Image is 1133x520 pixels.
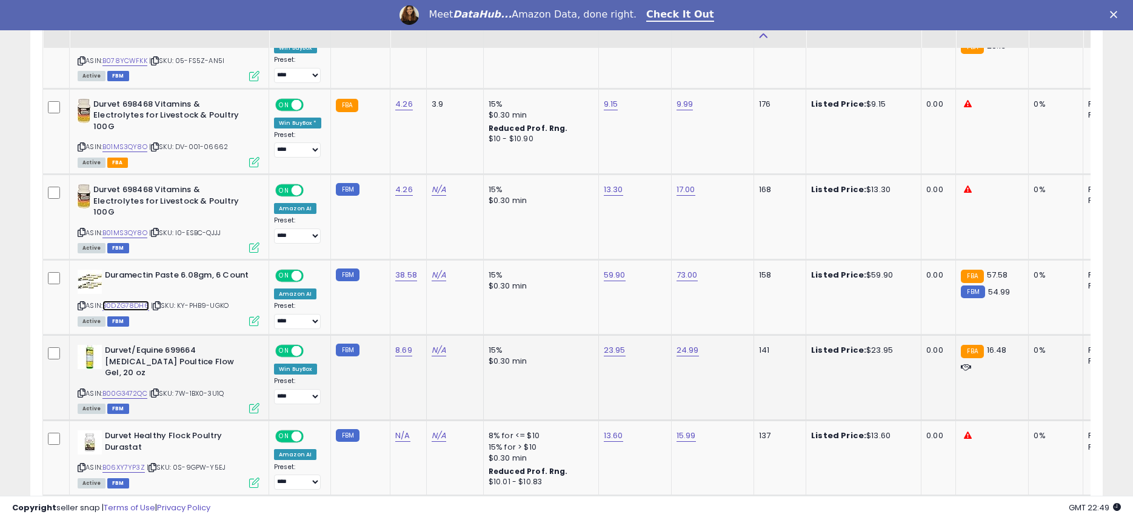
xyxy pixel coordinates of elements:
[274,463,321,490] div: Preset:
[489,134,589,144] div: $10 - $10.90
[677,269,698,281] a: 73.00
[78,345,259,412] div: ASIN:
[1034,184,1074,195] div: 0%
[987,269,1008,281] span: 57.58
[489,477,589,487] div: $10.01 - $10.83
[274,118,321,128] div: Win BuyBox *
[102,228,147,238] a: B01MS3QY8O
[1034,270,1074,281] div: 0%
[489,195,589,206] div: $0.30 min
[926,184,946,195] div: 0.00
[988,286,1011,298] span: 54.99
[395,344,412,356] a: 8.69
[12,502,56,513] strong: Copyright
[107,243,129,253] span: FBM
[811,99,912,110] div: $9.15
[302,271,321,281] span: OFF
[12,502,210,514] div: seller snap | |
[604,184,623,196] a: 13.30
[489,442,589,453] div: 15% for > $10
[395,430,410,442] a: N/A
[274,56,321,83] div: Preset:
[677,98,694,110] a: 9.99
[157,502,210,513] a: Privacy Policy
[274,288,316,299] div: Amazon AI
[78,184,90,208] img: 41OTYykxorL._SL40_.jpg
[1034,345,1074,356] div: 0%
[399,5,419,25] img: Profile image for Georgie
[489,270,589,281] div: 15%
[604,430,623,442] a: 13.60
[1034,99,1074,110] div: 0%
[78,99,259,166] div: ASIN:
[276,185,292,196] span: ON
[1088,270,1128,281] div: FBA: 1
[811,345,912,356] div: $23.95
[926,270,946,281] div: 0.00
[432,344,446,356] a: N/A
[107,316,129,327] span: FBM
[93,184,241,221] b: Durvet 698468 Vitamins & Electrolytes for Livestock & Poultry 100G
[274,302,321,329] div: Preset:
[489,356,589,367] div: $0.30 min
[987,344,1007,356] span: 16.48
[276,99,292,110] span: ON
[759,184,797,195] div: 168
[102,142,147,152] a: B01MS3QY8O
[78,316,105,327] span: All listings currently available for purchase on Amazon
[107,478,129,488] span: FBM
[149,142,228,152] span: | SKU: DV-001-06662
[604,98,618,110] a: 9.15
[489,281,589,292] div: $0.30 min
[677,184,695,196] a: 17.00
[432,184,446,196] a: N/A
[274,364,317,375] div: Win BuyBox
[276,271,292,281] span: ON
[811,270,912,281] div: $59.90
[302,432,321,442] span: OFF
[811,430,866,441] b: Listed Price:
[78,158,105,168] span: All listings currently available for purchase on Amazon
[489,430,589,441] div: 8% for <= $10
[149,388,224,398] span: | SKU: 7W-1BX0-3U1Q
[78,404,105,414] span: All listings currently available for purchase on Amazon
[104,502,155,513] a: Terms of Use
[147,462,226,472] span: | SKU: 0S-9GPW-Y5EJ
[78,24,259,80] div: ASIN:
[395,98,413,110] a: 4.26
[336,344,359,356] small: FBM
[759,99,797,110] div: 176
[78,71,105,81] span: All listings currently available for purchase on Amazon
[78,345,102,369] img: 41zb-kM7JnS._SL40_.jpg
[78,184,259,252] div: ASIN:
[1088,345,1128,356] div: FBA: 4
[1088,281,1128,292] div: FBM: 5
[1088,356,1128,367] div: FBM: 7
[489,453,589,464] div: $0.30 min
[105,270,252,284] b: Duramectin Paste 6.08gm, 6 Count
[149,228,221,238] span: | SKU: I0-ESBC-QJJJ
[102,56,147,66] a: B078YCWFKK
[1088,110,1128,121] div: FBM: 9
[274,377,321,404] div: Preset:
[677,344,699,356] a: 24.99
[1069,502,1121,513] span: 2025-09-15 22:49 GMT
[274,203,316,214] div: Amazon AI
[489,123,568,133] b: Reduced Prof. Rng.
[432,269,446,281] a: N/A
[811,184,912,195] div: $13.30
[93,99,241,136] b: Durvet 698468 Vitamins & Electrolytes for Livestock & Poultry 100G
[1110,11,1122,18] div: Close
[78,430,102,455] img: 31Rje2gT7zL._SL40_.jpg
[961,345,983,358] small: FBA
[102,462,145,473] a: B06XY7YP3Z
[489,184,589,195] div: 15%
[336,183,359,196] small: FBM
[811,98,866,110] b: Listed Price:
[432,430,446,442] a: N/A
[489,345,589,356] div: 15%
[759,270,797,281] div: 158
[489,99,589,110] div: 15%
[604,269,626,281] a: 59.90
[149,56,224,65] span: | SKU: 05-FS5Z-AN5I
